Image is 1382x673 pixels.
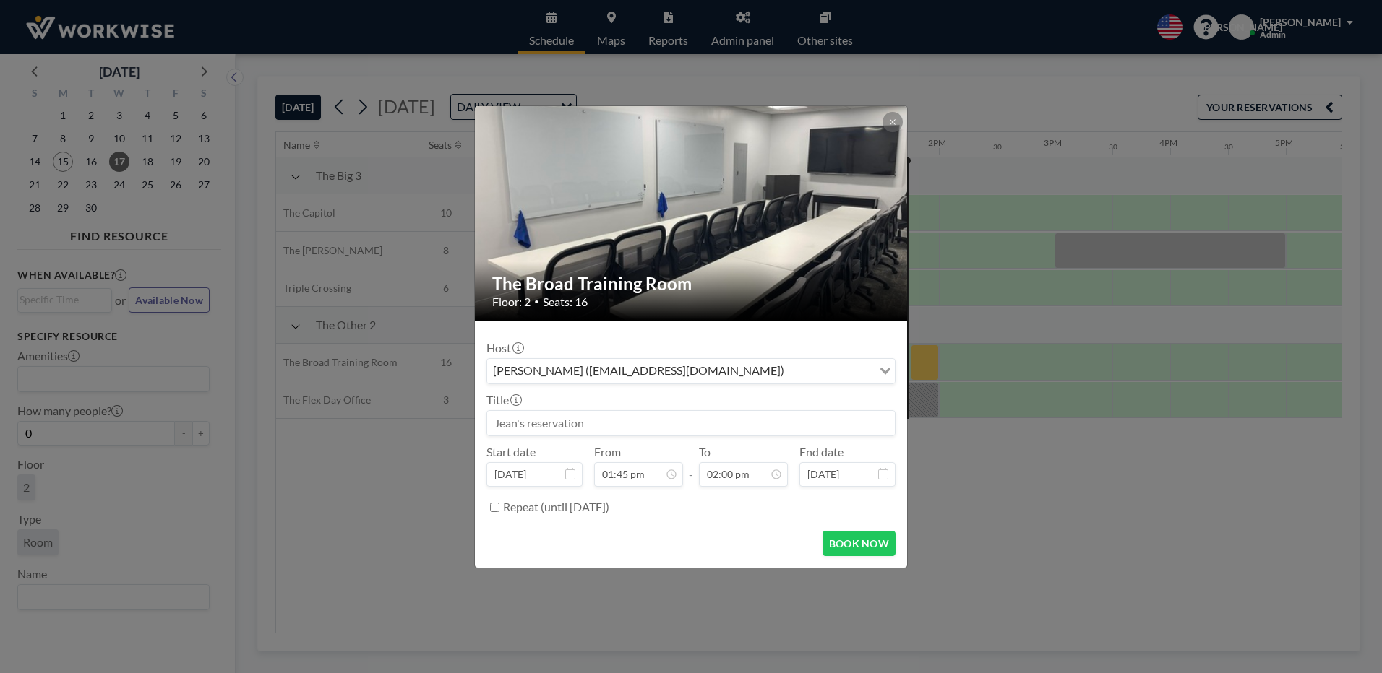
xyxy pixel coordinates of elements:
[823,531,896,556] button: BOOK NOW
[487,359,895,383] div: Search for option
[492,273,891,295] h2: The Broad Training Room
[475,51,909,375] img: 537.jpeg
[503,500,609,514] label: Repeat (until [DATE])
[699,445,711,459] label: To
[490,362,787,381] span: [PERSON_NAME] ([EMAIL_ADDRESS][DOMAIN_NAME])
[594,445,621,459] label: From
[486,341,523,355] label: Host
[789,362,871,381] input: Search for option
[689,450,693,482] span: -
[492,295,531,309] span: Floor: 2
[534,296,539,307] span: •
[543,295,588,309] span: Seats: 16
[799,445,844,459] label: End date
[486,393,520,407] label: Title
[487,411,895,435] input: Jean's reservation
[486,445,536,459] label: Start date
